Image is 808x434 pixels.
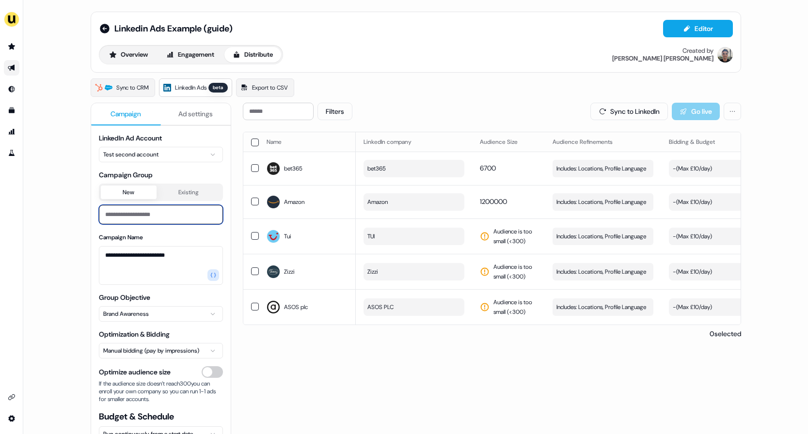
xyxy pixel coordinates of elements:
span: 6700 [480,164,496,172]
button: Amazon [364,193,464,211]
th: LinkedIn company [356,132,472,152]
a: Go to prospects [4,39,19,54]
button: New [101,186,157,199]
button: More actions [724,103,741,120]
span: TUI [367,232,375,241]
th: Bidding & Budget [661,132,777,152]
span: Includes: Locations, Profile Language [556,267,646,277]
div: Created by [682,47,713,55]
button: Optimize audience size [202,366,223,378]
span: Budget & Schedule [99,411,223,422]
div: - ( Max £10/day ) [673,302,712,312]
span: Includes: Locations, Profile Language [556,164,646,173]
span: Export to CSV [252,83,288,93]
div: - ( Max £10/day ) [673,267,712,277]
button: bet365 [364,160,464,177]
span: Amazon [367,197,388,207]
div: - ( Max £10/day ) [673,164,712,173]
button: Zizzi [364,263,464,280]
button: Includes: Locations, Profile Language [553,298,653,316]
button: -(Max £10/day) [669,160,770,177]
a: Go to outbound experience [4,60,19,76]
span: LinkedIn Ads [175,83,206,93]
a: Go to Inbound [4,81,19,97]
button: TUI [364,228,464,245]
a: Go to templates [4,103,19,118]
a: Export to CSV [236,78,294,97]
button: Distribute [224,47,281,62]
button: Editor [663,20,733,37]
a: Sync to CRM [91,78,155,97]
button: Engagement [158,47,222,62]
button: -(Max £10/day) [669,263,770,280]
span: Campaign Group [99,170,223,180]
button: Sync to LinkedIn [590,103,668,120]
span: Sync to CRM [116,83,149,93]
span: bet365 [367,164,386,173]
th: Audience Refinements [545,132,661,152]
label: Optimization & Bidding [99,330,170,339]
span: Includes: Locations, Profile Language [556,302,646,312]
div: beta [208,83,228,93]
span: Optimize audience size [99,367,171,377]
a: Editor [663,25,733,35]
span: Zizzi [284,267,295,277]
span: ASOS plc [284,302,308,312]
button: -(Max £10/day) [669,228,770,245]
label: Group Objective [99,293,150,302]
label: LinkedIn Ad Account [99,134,162,142]
span: Tui [284,232,291,241]
span: Amazon [284,197,304,207]
div: - ( Max £10/day ) [673,197,712,207]
span: ASOS PLC [367,302,394,312]
button: -(Max £10/day) [669,193,770,211]
button: Overview [101,47,156,62]
button: -(Max £10/day) [669,298,770,316]
span: Linkedin Ads Example (guide) [114,23,233,34]
button: Filters [317,103,352,120]
button: Includes: Locations, Profile Language [553,160,653,177]
label: Campaign Name [99,233,143,241]
span: If the audience size doesn’t reach 300 you can enroll your own company so you can run 1-1 ads for... [99,380,223,403]
button: Includes: Locations, Profile Language [553,263,653,280]
button: ASOS PLC [364,298,464,316]
a: Go to attribution [4,124,19,139]
button: Includes: Locations, Profile Language [553,228,653,245]
span: Ad settings [178,109,213,119]
div: - ( Max £10/day ) [673,232,712,241]
button: Includes: Locations, Profile Language [553,193,653,211]
a: LinkedIn Adsbeta [159,78,232,97]
span: Audience is too small (< 300 ) [493,262,537,281]
span: Audience is too small (< 300 ) [493,297,537,317]
span: Includes: Locations, Profile Language [556,197,646,207]
a: Go to experiments [4,145,19,161]
a: Go to integrations [4,389,19,405]
span: Audience is too small (< 300 ) [493,227,537,246]
span: Includes: Locations, Profile Language [556,232,646,241]
span: 1200000 [480,197,507,206]
img: Ryan [717,47,733,62]
span: Zizzi [367,267,378,277]
button: Existing [157,186,221,199]
div: [PERSON_NAME] [PERSON_NAME] [612,55,713,62]
span: Campaign [111,109,141,119]
span: bet365 [284,164,302,173]
a: Go to integrations [4,411,19,426]
th: Audience Size [472,132,545,152]
th: Name [259,132,356,152]
p: 0 selected [706,329,741,339]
